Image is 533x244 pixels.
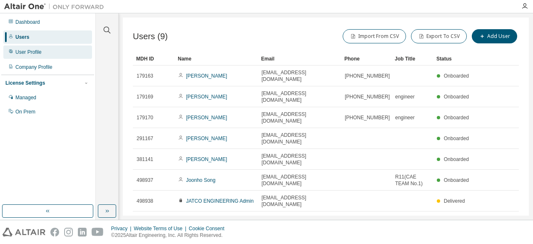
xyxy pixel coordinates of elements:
span: Onboarded [444,73,469,79]
div: Dashboard [15,19,40,25]
span: R11(CAE TEAM No.1) [395,174,429,187]
div: Users [15,34,29,40]
span: [EMAIL_ADDRESS][DOMAIN_NAME] [262,174,337,187]
div: Name [178,52,254,65]
span: Users (9) [133,32,168,41]
div: Status [436,52,471,65]
span: [PHONE_NUMBER] [345,73,390,79]
span: 381141 [137,156,153,163]
span: engineer [395,93,415,100]
img: altair_logo.svg [2,228,45,236]
a: Joonho Song [186,177,216,183]
a: [PERSON_NAME] [186,73,227,79]
div: Website Terms of Use [134,225,189,232]
span: 179170 [137,114,153,121]
span: Onboarded [444,177,469,183]
div: Email [261,52,338,65]
span: [EMAIL_ADDRESS][DOMAIN_NAME] [262,194,337,208]
span: 179163 [137,73,153,79]
div: MDH ID [136,52,171,65]
img: linkedin.svg [78,228,87,236]
span: [EMAIL_ADDRESS][DOMAIN_NAME] [262,215,337,229]
span: [EMAIL_ADDRESS][DOMAIN_NAME] [262,132,337,145]
span: [EMAIL_ADDRESS][DOMAIN_NAME] [262,111,337,124]
a: [PERSON_NAME] [186,115,227,121]
img: Altair One [4,3,108,11]
a: [PERSON_NAME] [186,94,227,100]
span: Delivered [444,198,465,204]
p: © 2025 Altair Engineering, Inc. All Rights Reserved. [111,232,229,239]
span: [EMAIL_ADDRESS][DOMAIN_NAME] [262,69,337,83]
span: Onboarded [444,136,469,141]
img: facebook.svg [50,228,59,236]
span: [EMAIL_ADDRESS][DOMAIN_NAME] [262,90,337,103]
button: Import From CSV [343,29,406,43]
div: Managed [15,94,36,101]
button: Add User [472,29,517,43]
span: 498938 [137,198,153,204]
span: 498937 [137,177,153,184]
div: Company Profile [15,64,52,70]
a: JATCO ENGINEERING Admin [186,198,254,204]
div: Phone [344,52,388,65]
span: engineer [395,114,415,121]
div: License Settings [5,80,45,86]
img: instagram.svg [64,228,73,236]
div: User Profile [15,49,42,55]
div: Job Title [395,52,430,65]
span: [PHONE_NUMBER] [345,93,390,100]
div: Privacy [111,225,134,232]
div: On Prem [15,108,35,115]
span: 291167 [137,135,153,142]
div: Cookie Consent [189,225,229,232]
span: [PHONE_NUMBER] [345,114,390,121]
span: 179169 [137,93,153,100]
span: Onboarded [444,94,469,100]
img: youtube.svg [92,228,104,236]
span: Onboarded [444,115,469,121]
a: [PERSON_NAME] [186,156,227,162]
a: [PERSON_NAME] [186,136,227,141]
button: Export To CSV [411,29,467,43]
span: Onboarded [444,156,469,162]
span: [EMAIL_ADDRESS][DOMAIN_NAME] [262,153,337,166]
